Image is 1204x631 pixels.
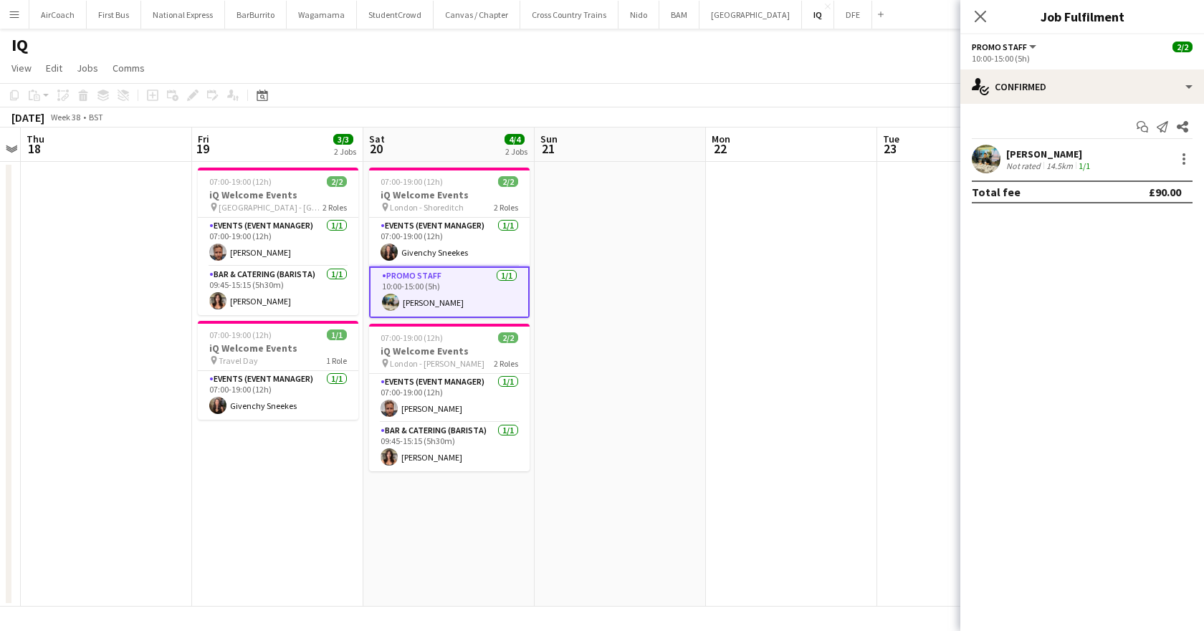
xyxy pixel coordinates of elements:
span: 2/2 [498,176,518,187]
span: Travel Day [219,355,258,366]
span: 2 Roles [494,202,518,213]
button: Wagamama [287,1,357,29]
span: 1/1 [327,329,347,340]
button: First Bus [87,1,141,29]
div: [PERSON_NAME] [1006,148,1093,160]
div: Confirmed [960,69,1204,104]
h3: iQ Welcome Events [198,188,358,201]
span: Mon [712,133,730,145]
a: Comms [107,59,150,77]
button: StudentCrowd [357,1,434,29]
app-card-role: Events (Event Manager)1/107:00-19:00 (12h)[PERSON_NAME] [198,218,358,266]
span: Week 38 [47,112,83,122]
span: 07:00-19:00 (12h) [209,176,272,187]
span: London - Shoreditch [390,202,464,213]
span: 2/2 [1172,42,1193,52]
h3: iQ Welcome Events [198,342,358,355]
h3: Job Fulfilment [960,7,1204,26]
app-card-role: Events (Event Manager)1/107:00-19:00 (12h)Givenchy Sneekes [369,218,530,266]
span: 20 [367,140,385,157]
div: Total fee [972,185,1021,199]
span: View [11,62,32,74]
span: 07:00-19:00 (12h) [209,329,272,340]
div: Not rated [1006,160,1043,171]
span: 4/4 [505,134,525,145]
div: BST [89,112,103,122]
span: 18 [24,140,44,157]
span: 22 [709,140,730,157]
span: 2/2 [327,176,347,187]
div: £90.00 [1149,185,1181,199]
span: Jobs [77,62,98,74]
button: BAM [659,1,699,29]
button: Nido [618,1,659,29]
span: 19 [196,140,209,157]
span: Sat [369,133,385,145]
span: London - [PERSON_NAME] [390,358,484,369]
app-job-card: 07:00-19:00 (12h)2/2iQ Welcome Events London - [PERSON_NAME]2 RolesEvents (Event Manager)1/107:00... [369,324,530,471]
button: Canvas / Chapter [434,1,520,29]
a: Edit [40,59,68,77]
span: Promo Staff [972,42,1027,52]
a: Jobs [71,59,104,77]
app-skills-label: 1/1 [1079,160,1090,171]
span: Thu [27,133,44,145]
app-card-role: Bar & Catering (Barista)1/109:45-15:15 (5h30m)[PERSON_NAME] [369,423,530,471]
span: 2/2 [498,332,518,343]
span: Tue [883,133,899,145]
span: 21 [538,140,558,157]
span: 07:00-19:00 (12h) [381,332,443,343]
app-job-card: 07:00-19:00 (12h)1/1iQ Welcome Events Travel Day1 RoleEvents (Event Manager)1/107:00-19:00 (12h)G... [198,321,358,420]
span: 1 Role [326,355,347,366]
button: National Express [141,1,225,29]
a: View [6,59,37,77]
div: 10:00-15:00 (5h) [972,53,1193,64]
app-card-role: Bar & Catering (Barista)1/109:45-15:15 (5h30m)[PERSON_NAME] [198,266,358,315]
app-job-card: 07:00-19:00 (12h)2/2iQ Welcome Events London - Shoreditch2 RolesEvents (Event Manager)1/107:00-19... [369,168,530,318]
button: DFE [834,1,872,29]
button: IQ [802,1,834,29]
button: AirCoach [29,1,87,29]
span: 23 [881,140,899,157]
div: 14.5km [1043,160,1076,171]
app-card-role: Promo Staff1/110:00-15:00 (5h)[PERSON_NAME] [369,266,530,318]
button: Cross Country Trains [520,1,618,29]
div: [DATE] [11,110,44,125]
span: 07:00-19:00 (12h) [381,176,443,187]
div: 2 Jobs [334,146,356,157]
h3: iQ Welcome Events [369,345,530,357]
button: BarBurrito [225,1,287,29]
span: Comms [113,62,145,74]
app-job-card: 07:00-19:00 (12h)2/2iQ Welcome Events [GEOGRAPHIC_DATA] - [GEOGRAPHIC_DATA]2 RolesEvents (Event M... [198,168,358,315]
h1: IQ [11,34,28,56]
app-card-role: Events (Event Manager)1/107:00-19:00 (12h)Givenchy Sneekes [198,371,358,420]
span: Fri [198,133,209,145]
div: 2 Jobs [505,146,527,157]
span: Edit [46,62,62,74]
button: [GEOGRAPHIC_DATA] [699,1,802,29]
span: 2 Roles [494,358,518,369]
h3: iQ Welcome Events [369,188,530,201]
span: 2 Roles [322,202,347,213]
span: 3/3 [333,134,353,145]
app-card-role: Events (Event Manager)1/107:00-19:00 (12h)[PERSON_NAME] [369,374,530,423]
button: Promo Staff [972,42,1038,52]
span: Sun [540,133,558,145]
span: [GEOGRAPHIC_DATA] - [GEOGRAPHIC_DATA] [219,202,322,213]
